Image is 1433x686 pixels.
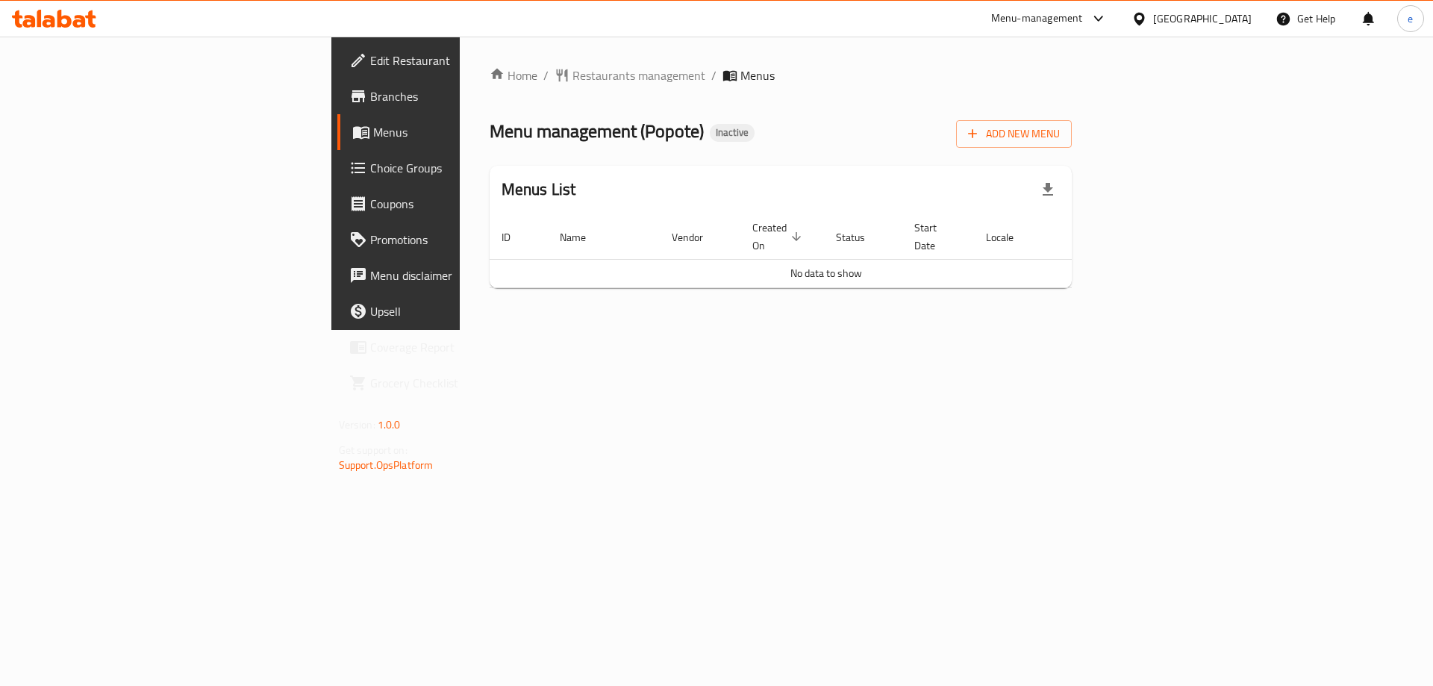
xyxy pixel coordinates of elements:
[490,214,1163,288] table: enhanced table
[1408,10,1413,27] span: e
[986,228,1033,246] span: Locale
[370,52,559,69] span: Edit Restaurant
[740,66,775,84] span: Menus
[555,66,705,84] a: Restaurants management
[370,338,559,356] span: Coverage Report
[672,228,722,246] span: Vendor
[914,219,956,255] span: Start Date
[339,440,408,460] span: Get support on:
[710,124,755,142] div: Inactive
[337,114,571,150] a: Menus
[337,186,571,222] a: Coupons
[490,66,1073,84] nav: breadcrumb
[373,123,559,141] span: Menus
[337,222,571,258] a: Promotions
[1051,214,1163,260] th: Actions
[337,293,571,329] a: Upsell
[490,114,704,148] span: Menu management ( Popote )
[370,87,559,105] span: Branches
[572,66,705,84] span: Restaurants management
[1030,172,1066,208] div: Export file
[502,228,530,246] span: ID
[752,219,806,255] span: Created On
[370,302,559,320] span: Upsell
[711,66,716,84] li: /
[370,266,559,284] span: Menu disclaimer
[339,455,434,475] a: Support.OpsPlatform
[710,126,755,139] span: Inactive
[836,228,884,246] span: Status
[337,150,571,186] a: Choice Groups
[968,125,1060,143] span: Add New Menu
[337,43,571,78] a: Edit Restaurant
[378,415,401,434] span: 1.0.0
[370,374,559,392] span: Grocery Checklist
[370,195,559,213] span: Coupons
[991,10,1083,28] div: Menu-management
[1153,10,1252,27] div: [GEOGRAPHIC_DATA]
[370,231,559,249] span: Promotions
[337,78,571,114] a: Branches
[560,228,605,246] span: Name
[339,415,375,434] span: Version:
[337,365,571,401] a: Grocery Checklist
[370,159,559,177] span: Choice Groups
[337,258,571,293] a: Menu disclaimer
[956,120,1072,148] button: Add New Menu
[790,264,862,283] span: No data to show
[502,178,576,201] h2: Menus List
[337,329,571,365] a: Coverage Report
